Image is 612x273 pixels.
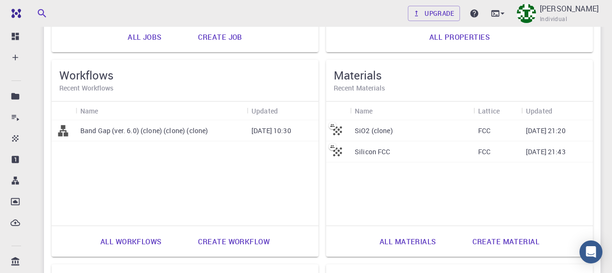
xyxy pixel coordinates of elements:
[251,102,278,120] div: Updated
[540,14,567,24] span: Individual
[500,103,515,118] button: Sort
[373,103,388,118] button: Sort
[334,83,585,93] h6: Recent Materials
[90,230,172,253] a: All workflows
[80,102,98,120] div: Name
[462,230,550,253] a: Create material
[526,147,566,157] p: [DATE] 21:43
[59,83,311,93] h6: Recent Workflows
[355,126,393,136] p: SiO2 (clone)
[521,102,593,120] div: Updated
[187,230,280,253] a: Create workflow
[355,102,373,120] div: Name
[552,103,568,118] button: Sort
[478,102,500,120] div: Lattice
[517,4,536,23] img: Jacobo Martinez Reyes
[278,103,293,118] button: Sort
[80,126,208,136] p: Band Gap (ver. 6.0) (clone) (clone) (clone)
[334,68,585,83] h5: Materials
[8,9,21,18] img: logo
[419,25,500,48] a: All properties
[355,147,391,157] p: Silicon FCC
[350,102,473,120] div: Name
[98,103,114,118] button: Sort
[478,126,491,136] p: FCC
[540,3,599,14] p: [PERSON_NAME]
[251,126,291,136] p: [DATE] 10:30
[369,230,447,253] a: All materials
[478,147,491,157] p: FCC
[247,102,318,120] div: Updated
[526,102,552,120] div: Updated
[408,6,460,21] a: Upgrade
[579,240,602,263] div: Open Intercom Messenger
[326,102,350,120] div: Icon
[59,68,311,83] h5: Workflows
[473,102,521,120] div: Lattice
[52,102,76,120] div: Icon
[187,25,253,48] a: Create job
[526,126,566,136] p: [DATE] 21:20
[20,7,54,15] span: Soporte
[76,102,247,120] div: Name
[117,25,172,48] a: All jobs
